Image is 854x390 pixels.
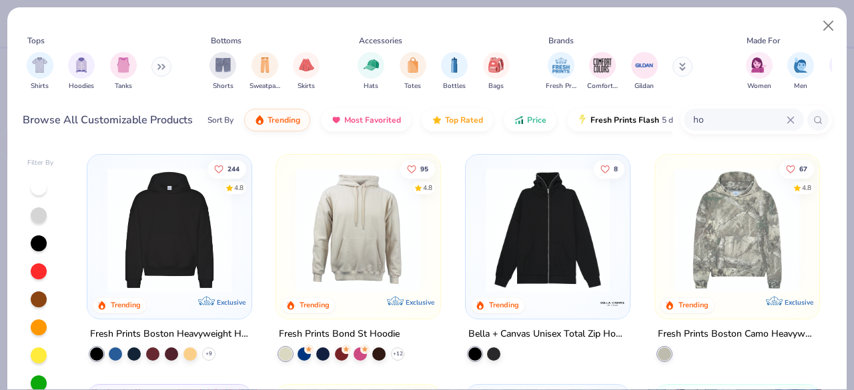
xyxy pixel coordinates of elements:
[658,326,817,343] div: Fresh Prints Boston Camo Heavyweight Hoodie
[631,52,658,91] div: filter for Gildan
[787,52,814,91] button: filter button
[101,168,238,292] img: 91acfc32-fd48-4d6b-bdad-a4c1a30ac3fc
[254,115,265,125] img: trending.gif
[401,159,436,178] button: Like
[662,113,711,128] span: 5 day delivery
[216,57,231,73] img: Shorts Image
[551,55,571,75] img: Fresh Prints Image
[483,52,510,91] div: filter for Bags
[27,52,53,91] button: filter button
[447,57,462,73] img: Bottles Image
[213,81,234,91] span: Shorts
[32,57,47,73] img: Shirts Image
[546,52,576,91] button: filter button
[250,52,280,91] div: filter for Sweatpants
[331,115,342,125] img: most_fav.gif
[421,165,429,172] span: 95
[393,350,403,358] span: + 12
[293,52,320,91] button: filter button
[479,168,616,292] img: b1a53f37-890a-4b9a-8962-a1b7c70e022e
[631,52,658,91] button: filter button
[599,290,626,317] img: Bella + Canvas logo
[445,115,483,125] span: Top Rated
[746,52,773,91] div: filter for Women
[207,159,246,178] button: Like
[802,183,811,193] div: 4.8
[779,159,814,178] button: Like
[238,168,375,292] img: d4a37e75-5f2b-4aef-9a6e-23330c63bbc0
[279,326,400,343] div: Fresh Prints Bond St Hoodie
[424,183,433,193] div: 4.8
[747,35,780,47] div: Made For
[27,52,53,91] div: filter for Shirts
[31,81,49,91] span: Shirts
[69,81,94,91] span: Hoodies
[400,52,426,91] div: filter for Totes
[400,52,426,91] button: filter button
[669,168,806,292] img: 28bc0d45-805b-48d6-b7de-c789025e6b70
[27,158,54,168] div: Filter By
[587,81,618,91] span: Comfort Colors
[258,57,272,73] img: Sweatpants Image
[364,57,379,73] img: Hats Image
[299,57,314,73] img: Skirts Image
[441,52,468,91] button: filter button
[234,183,244,193] div: 4.8
[27,35,45,47] div: Tops
[594,159,624,178] button: Like
[268,115,300,125] span: Trending
[483,52,510,91] button: filter button
[250,52,280,91] button: filter button
[587,52,618,91] div: filter for Comfort Colors
[228,165,240,172] span: 244
[634,81,654,91] span: Gildan
[751,57,767,73] img: Women Image
[404,81,421,91] span: Totes
[794,81,807,91] span: Men
[746,52,773,91] button: filter button
[359,35,402,47] div: Accessories
[321,109,411,131] button: Most Favorited
[90,326,249,343] div: Fresh Prints Boston Heavyweight Hoodie
[74,57,89,73] img: Hoodies Image
[614,165,618,172] span: 8
[587,52,618,91] button: filter button
[527,115,546,125] span: Price
[548,35,574,47] div: Brands
[488,81,504,91] span: Bags
[244,109,310,131] button: Trending
[358,52,384,91] div: filter for Hats
[205,350,212,358] span: + 9
[116,57,131,73] img: Tanks Image
[422,109,493,131] button: Top Rated
[504,109,556,131] button: Price
[577,115,588,125] img: flash.gif
[209,52,236,91] button: filter button
[787,52,814,91] div: filter for Men
[441,52,468,91] div: filter for Bottles
[110,52,137,91] button: filter button
[406,57,420,73] img: Totes Image
[23,112,193,128] div: Browse All Customizable Products
[344,115,401,125] span: Most Favorited
[546,52,576,91] div: filter for Fresh Prints
[634,55,655,75] img: Gildan Image
[816,13,841,39] button: Close
[250,81,280,91] span: Sweatpants
[298,81,315,91] span: Skirts
[443,81,466,91] span: Bottles
[293,52,320,91] div: filter for Skirts
[358,52,384,91] button: filter button
[747,81,771,91] span: Women
[290,168,427,292] img: 8f478216-4029-45fd-9955-0c7f7b28c4ae
[216,298,245,307] span: Exclusive
[590,115,659,125] span: Fresh Prints Flash
[432,115,442,125] img: TopRated.gif
[567,109,721,131] button: Fresh Prints Flash5 day delivery
[692,112,787,127] input: Try "T-Shirt"
[546,81,576,91] span: Fresh Prints
[68,52,95,91] div: filter for Hoodies
[110,52,137,91] div: filter for Tanks
[406,298,434,307] span: Exclusive
[115,81,132,91] span: Tanks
